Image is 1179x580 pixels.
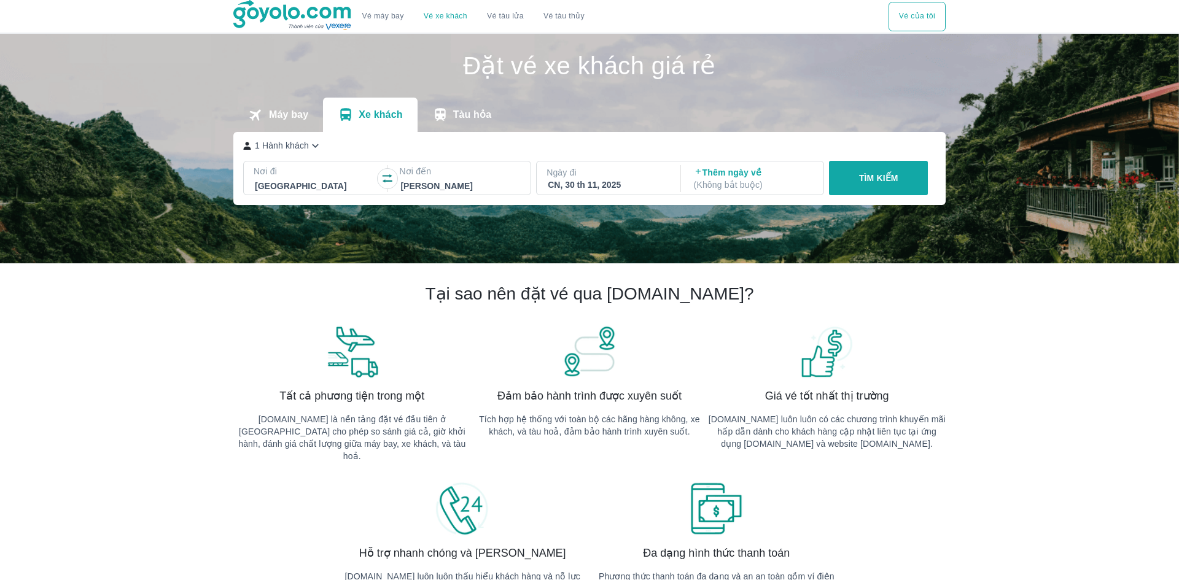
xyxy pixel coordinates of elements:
div: choose transportation mode [889,2,946,31]
p: Tàu hỏa [453,109,492,121]
button: Vé của tôi [889,2,946,31]
a: Vé xe khách [424,12,467,21]
p: Tích hợp hệ thống với toàn bộ các hãng hàng không, xe khách, và tàu hoả, đảm bảo hành trình xuyên... [471,413,709,438]
p: 1 Hành khách [255,139,309,152]
img: banner [324,325,379,379]
span: Đảm bảo hành trình được xuyên suốt [497,389,682,403]
p: TÌM KIẾM [859,172,898,184]
p: Xe khách [359,109,402,121]
p: Máy bay [269,109,308,121]
button: 1 Hành khách [243,139,322,152]
p: Nơi đi [254,165,375,177]
p: Thêm ngày về [694,166,813,191]
p: Nơi đến [399,165,521,177]
p: ( Không bắt buộc ) [694,179,813,191]
div: choose transportation mode [352,2,594,31]
div: transportation tabs [233,98,506,132]
span: Đa dạng hình thức thanh toán [643,546,790,560]
div: CN, 30 th 11, 2025 [548,179,667,191]
img: banner [800,325,855,379]
h1: Đặt vé xe khách giá rẻ [233,53,946,78]
img: banner [435,482,490,536]
p: [DOMAIN_NAME] là nền tảng đặt vé đầu tiên ở [GEOGRAPHIC_DATA] cho phép so sánh giá cả, giờ khởi h... [233,413,471,462]
img: banner [562,325,617,379]
span: Giá vé tốt nhất thị trường [765,389,889,403]
button: Vé tàu thủy [534,2,594,31]
img: banner [689,482,744,536]
a: Vé tàu lửa [477,2,534,31]
span: Hỗ trợ nhanh chóng và [PERSON_NAME] [359,546,566,560]
a: Vé máy bay [362,12,404,21]
button: TÌM KIẾM [829,161,928,195]
p: [DOMAIN_NAME] luôn luôn có các chương trình khuyến mãi hấp dẫn dành cho khách hàng cập nhật liên ... [708,413,946,450]
span: Tất cả phương tiện trong một [279,389,424,403]
p: Ngày đi [547,166,668,179]
h2: Tại sao nên đặt vé qua [DOMAIN_NAME]? [425,283,753,305]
